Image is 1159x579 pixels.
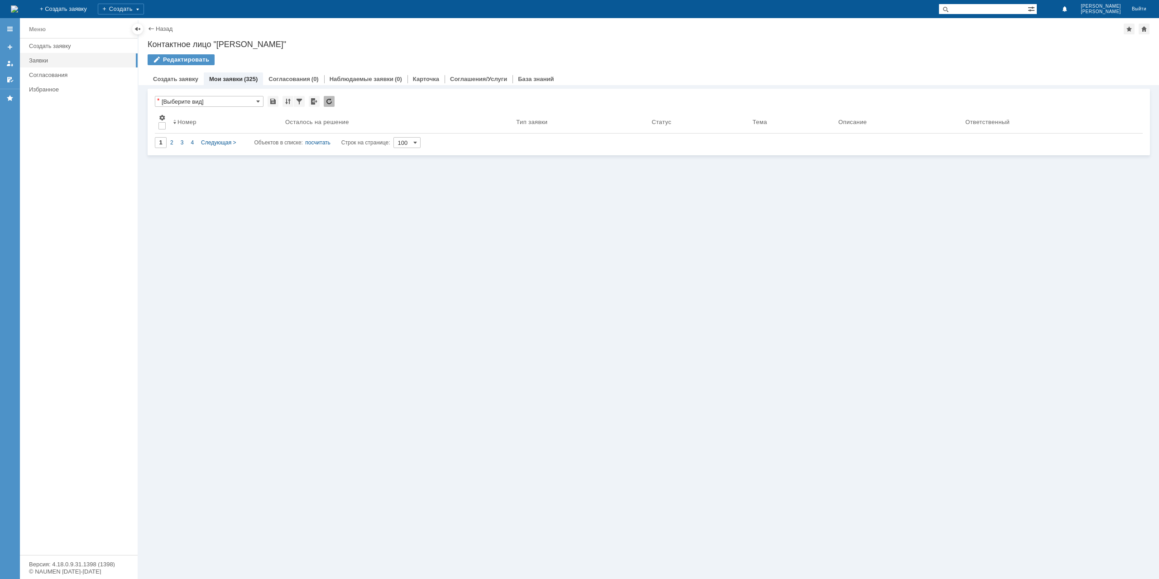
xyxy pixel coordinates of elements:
[282,110,512,134] th: Осталось на решение
[3,72,17,87] a: Мои согласования
[518,76,554,82] a: База знаний
[177,119,196,125] div: Номер
[324,96,335,107] div: Обновлять список
[25,39,136,53] a: Создать заявку
[1081,9,1121,14] span: [PERSON_NAME]
[1139,24,1149,34] div: Сделать домашней страницей
[752,119,767,125] div: Тема
[29,57,132,64] div: Заявки
[254,139,303,146] span: Объектов в списке:
[294,96,305,107] div: Фильтрация...
[29,86,122,93] div: Избранное
[1124,24,1135,34] div: Добавить в избранное
[651,119,671,125] div: Статус
[268,96,278,107] div: Сохранить вид
[157,97,159,104] div: Настройки списка отличаются от сохраненных в виде
[153,76,198,82] a: Создать заявку
[1028,4,1037,13] span: Расширенный поиск
[156,25,172,32] a: Назад
[962,110,1135,134] th: Ответственный
[450,76,507,82] a: Соглашения/Услуги
[413,76,439,82] a: Карточка
[330,76,393,82] a: Наблюдаемые заявки
[191,139,194,146] span: 4
[201,139,236,146] span: Следующая >
[132,24,143,34] div: Скрыть меню
[29,24,46,35] div: Меню
[158,114,166,121] span: Настройки
[29,72,132,78] div: Согласования
[283,96,293,107] div: Сортировка...
[29,569,129,574] div: © NAUMEN [DATE]-[DATE]
[1081,4,1121,9] span: [PERSON_NAME]
[148,40,1150,49] div: Контактное лицо "[PERSON_NAME]"
[749,110,835,134] th: Тема
[181,139,184,146] span: 3
[311,76,319,82] div: (0)
[305,137,330,148] div: посчитать
[11,5,18,13] a: Перейти на домашнюю страницу
[268,76,310,82] a: Согласования
[244,76,258,82] div: (325)
[309,96,320,107] div: Экспорт списка
[169,110,282,134] th: Номер
[3,56,17,71] a: Мои заявки
[395,76,402,82] div: (0)
[3,40,17,54] a: Создать заявку
[29,43,132,49] div: Создать заявку
[29,561,129,567] div: Версия: 4.18.0.9.31.1398 (1398)
[838,119,867,125] div: Описание
[512,110,648,134] th: Тип заявки
[254,137,390,148] i: Строк на странице:
[209,76,243,82] a: Мои заявки
[11,5,18,13] img: logo
[25,53,136,67] a: Заявки
[516,119,547,125] div: Тип заявки
[285,119,349,125] div: Осталось на решение
[25,68,136,82] a: Согласования
[98,4,144,14] div: Создать
[648,110,749,134] th: Статус
[170,139,173,146] span: 2
[965,119,1010,125] div: Ответственный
